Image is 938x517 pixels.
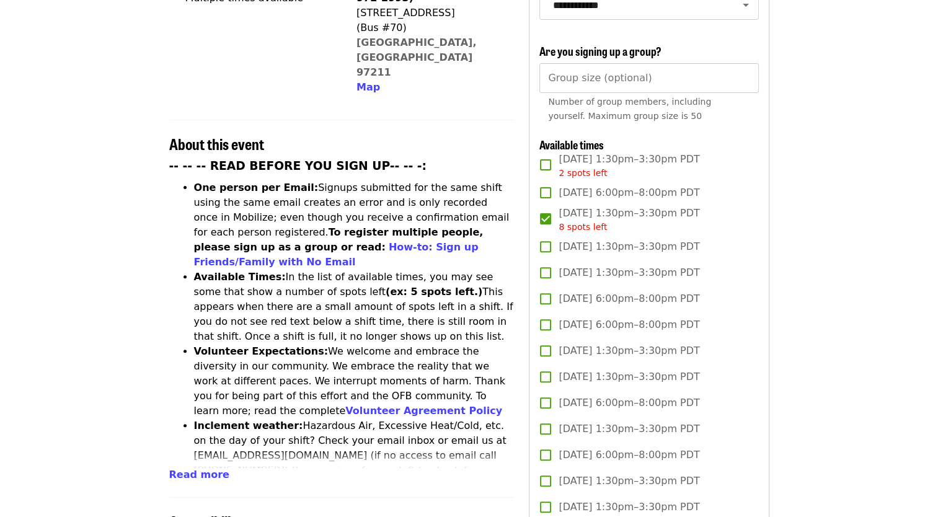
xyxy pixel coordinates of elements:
[169,133,264,154] span: About this event
[539,43,661,59] span: Are you signing up a group?
[559,474,699,488] span: [DATE] 1:30pm–3:30pm PDT
[559,291,699,306] span: [DATE] 6:00pm–8:00pm PDT
[559,239,699,254] span: [DATE] 1:30pm–3:30pm PDT
[356,37,477,78] a: [GEOGRAPHIC_DATA], [GEOGRAPHIC_DATA] 97211
[559,265,699,280] span: [DATE] 1:30pm–3:30pm PDT
[169,467,229,482] button: Read more
[169,469,229,480] span: Read more
[559,206,699,234] span: [DATE] 1:30pm–3:30pm PDT
[194,344,515,418] li: We welcome and embrace the diversity in our community. We embrace the reality that we work at dif...
[386,286,482,298] strong: (ex: 5 spots left.)
[559,222,607,232] span: 8 spots left
[559,152,699,180] span: [DATE] 1:30pm–3:30pm PDT
[194,270,515,344] li: In the list of available times, you may see some that show a number of spots left This appears wh...
[169,159,427,172] strong: -- -- -- READ BEFORE YOU SIGN UP-- -- -:
[559,168,607,178] span: 2 spots left
[559,343,699,358] span: [DATE] 1:30pm–3:30pm PDT
[194,420,303,431] strong: Inclement weather:
[559,317,699,332] span: [DATE] 6:00pm–8:00pm PDT
[356,81,380,93] span: Map
[356,80,380,95] button: Map
[559,500,699,515] span: [DATE] 1:30pm–3:30pm PDT
[194,226,484,253] strong: To register multiple people, please sign up as a group or read:
[559,395,699,410] span: [DATE] 6:00pm–8:00pm PDT
[194,241,479,268] a: How-to: Sign up Friends/Family with No Email
[194,271,286,283] strong: Available Times:
[194,180,515,270] li: Signups submitted for the same shift using the same email creates an error and is only recorded o...
[194,182,319,193] strong: One person per Email:
[559,422,699,436] span: [DATE] 1:30pm–3:30pm PDT
[194,345,329,357] strong: Volunteer Expectations:
[194,418,515,493] li: Hazardous Air, Excessive Heat/Cold, etc. on the day of your shift? Check your email inbox or emai...
[539,63,758,93] input: [object Object]
[559,185,699,200] span: [DATE] 6:00pm–8:00pm PDT
[356,6,504,20] div: [STREET_ADDRESS]
[548,97,711,121] span: Number of group members, including yourself. Maximum group size is 50
[356,20,504,35] div: (Bus #70)
[559,369,699,384] span: [DATE] 1:30pm–3:30pm PDT
[345,405,502,417] a: Volunteer Agreement Policy
[539,136,604,152] span: Available times
[559,448,699,462] span: [DATE] 6:00pm–8:00pm PDT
